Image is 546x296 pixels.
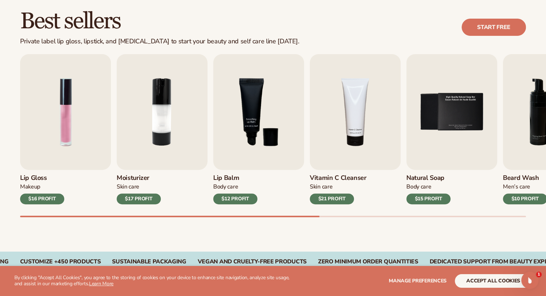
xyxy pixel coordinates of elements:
div: VEGAN AND CRUELTY-FREE PRODUCTS [198,258,307,265]
a: Learn More [89,280,113,287]
div: Skin Care [310,183,367,191]
h3: Vitamin C Cleanser [310,174,367,182]
div: Makeup [20,183,64,191]
div: CUSTOMIZE +450 PRODUCTS [20,258,101,265]
a: 5 / 9 [406,54,497,204]
h3: Lip Gloss [20,174,64,182]
a: 1 / 9 [20,54,111,204]
div: Private label lip gloss, lipstick, and [MEDICAL_DATA] to start your beauty and self care line [DA... [20,38,299,46]
button: Manage preferences [389,274,447,288]
h3: Lip Balm [213,174,257,182]
div: $15 PROFIT [406,194,451,204]
div: Body Care [406,183,451,191]
p: By clicking "Accept All Cookies", you agree to the storing of cookies on your device to enhance s... [14,275,298,287]
a: 4 / 9 [310,54,401,204]
a: Start free [462,19,526,36]
div: $17 PROFIT [117,194,161,204]
div: ZERO MINIMUM ORDER QUANTITIES [318,258,418,265]
div: SUSTAINABLE PACKAGING [112,258,186,265]
h2: Best sellers [20,9,299,33]
h3: Natural Soap [406,174,451,182]
div: Skin Care [117,183,161,191]
button: accept all cookies [455,274,532,288]
div: $21 PROFIT [310,194,354,204]
a: 3 / 9 [213,54,304,204]
h3: Moisturizer [117,174,161,182]
span: 1 [536,272,542,277]
a: 2 / 9 [117,54,207,204]
div: Body Care [213,183,257,191]
iframe: Intercom live chat [521,272,538,289]
span: Manage preferences [389,277,447,284]
div: $12 PROFIT [213,194,257,204]
div: $16 PROFIT [20,194,64,204]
